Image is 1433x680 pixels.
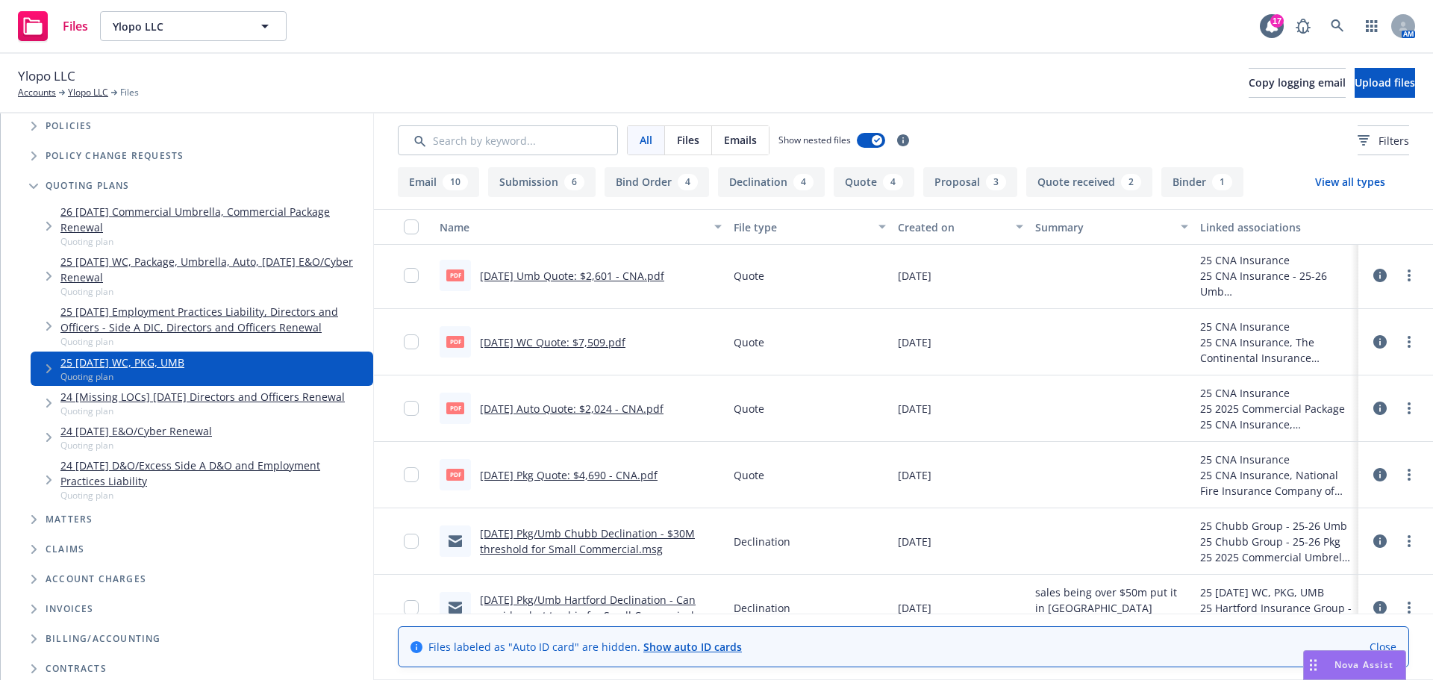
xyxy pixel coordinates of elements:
[1323,11,1352,41] a: Search
[1291,167,1409,197] button: View all types
[46,664,107,673] span: Contracts
[1303,650,1406,680] button: Nova Assist
[434,209,728,245] button: Name
[60,304,367,335] a: 25 [DATE] Employment Practices Liability, Directors and Officers - Side A DIC, Directors and Offi...
[46,575,146,584] span: Account charges
[1358,125,1409,155] button: Filters
[724,132,757,148] span: Emails
[1270,14,1284,28] div: 17
[60,489,367,502] span: Quoting plan
[480,468,658,482] a: [DATE] Pkg Quote: $4,690 - CNA.pdf
[1304,651,1323,679] div: Drag to move
[793,174,814,190] div: 4
[60,254,367,285] a: 25 [DATE] WC, Package, Umbrella, Auto, [DATE] E&O/Cyber Renewal
[1200,518,1351,534] div: 25 Chubb Group - 25-26 Umb
[1200,219,1352,235] div: Linked associations
[1370,639,1396,655] a: Close
[63,20,88,32] span: Files
[1200,252,1352,268] div: 25 CNA Insurance
[1200,334,1352,366] div: 25 CNA Insurance, The Continental Insurance Company - CNA Insurance
[1212,174,1232,190] div: 1
[60,370,184,383] span: Quoting plan
[120,86,139,99] span: Files
[564,174,584,190] div: 6
[68,86,108,99] a: Ylopo LLC
[1029,209,1193,245] button: Summary
[898,467,931,483] span: [DATE]
[404,334,419,349] input: Toggle Row Selected
[60,389,345,405] a: 24 [Missing LOCs] [DATE] Directors and Officers Renewal
[678,174,698,190] div: 4
[677,132,699,148] span: Files
[446,402,464,414] span: pdf
[428,639,742,655] span: Files labeled as "Auto ID card" are hidden.
[46,152,184,160] span: Policy change requests
[1355,68,1415,98] button: Upload files
[404,534,419,549] input: Toggle Row Selected
[398,167,479,197] button: Email
[18,66,75,86] span: Ylopo LLC
[1200,268,1352,299] div: 25 CNA Insurance - 25-26 Umb
[46,634,161,643] span: Billing/Accounting
[1161,167,1243,197] button: Binder
[1200,600,1352,631] div: 25 Hartford Insurance Group - 25-26 Umb
[46,605,94,614] span: Invoices
[1400,266,1418,284] a: more
[834,167,914,197] button: Quote
[398,125,618,155] input: Search by keyword...
[443,174,468,190] div: 10
[898,219,1007,235] div: Created on
[898,334,931,350] span: [DATE]
[60,423,212,439] a: 24 [DATE] E&O/Cyber Renewal
[60,204,367,235] a: 26 [DATE] Commercial Umbrella, Commercial Package Renewal
[898,600,931,616] span: [DATE]
[446,336,464,347] span: pdf
[734,401,764,417] span: Quote
[480,269,664,283] a: [DATE] Umb Quote: $2,601 - CNA.pdf
[60,335,367,348] span: Quoting plan
[1358,133,1409,149] span: Filters
[60,405,345,417] span: Quoting plan
[1194,209,1358,245] button: Linked associations
[1400,333,1418,351] a: more
[898,268,931,284] span: [DATE]
[480,335,625,349] a: [DATE] WC Quote: $7,509.pdf
[480,526,695,556] a: [DATE] Pkg/Umb Chubb Declination - $30M threshold for Small Commercial.msg
[1026,167,1152,197] button: Quote received
[640,132,652,148] span: All
[1400,532,1418,550] a: more
[404,268,419,283] input: Toggle Row Selected
[60,458,367,489] a: 24 [DATE] D&O/Excess Side A D&O and Employment Practices Liability
[1035,219,1171,235] div: Summary
[728,209,892,245] button: File type
[734,600,790,616] span: Declination
[643,640,742,654] a: Show auto ID cards
[113,19,242,34] span: Ylopo LLC
[1379,133,1409,149] span: Filters
[446,269,464,281] span: pdf
[480,402,664,416] a: [DATE] Auto Quote: $2,024 - CNA.pdf
[1288,11,1318,41] a: Report a Bug
[1249,75,1346,90] span: Copy logging email
[734,219,870,235] div: File type
[1400,599,1418,617] a: more
[1200,534,1351,549] div: 25 Chubb Group - 25-26 Pkg
[778,134,851,146] span: Show nested files
[1355,75,1415,90] span: Upload files
[883,174,903,190] div: 4
[1200,467,1352,499] div: 25 CNA Insurance, National Fire Insurance Company of Hartford - CNA Insurance
[1400,466,1418,484] a: more
[1200,452,1352,467] div: 25 CNA Insurance
[480,593,718,623] a: [DATE] Pkg/Umb Hartford Declination - Can consider, but too big for Small Commerical.msg
[1200,401,1352,417] div: 25 2025 Commercial Package
[404,467,419,482] input: Toggle Row Selected
[404,219,419,234] input: Select all
[100,11,287,41] button: Ylopo LLC
[46,122,93,131] span: Policies
[446,469,464,480] span: pdf
[898,401,931,417] span: [DATE]
[923,167,1017,197] button: Proposal
[1357,11,1387,41] a: Switch app
[1200,549,1351,565] div: 25 2025 Commercial Umbrella
[1,77,373,624] div: Tree Example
